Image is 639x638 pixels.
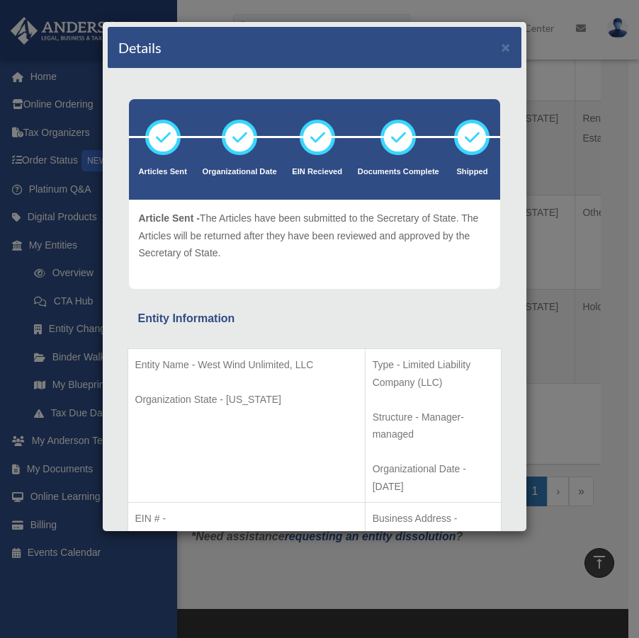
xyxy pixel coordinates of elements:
[139,212,200,224] span: Article Sent -
[138,309,491,329] div: Entity Information
[454,165,490,179] p: Shipped
[139,210,490,262] p: The Articles have been submitted to the Secretary of State. The Articles will be returned after t...
[135,391,358,409] p: Organization State - [US_STATE]
[502,40,511,55] button: ×
[373,460,494,495] p: Organizational Date - [DATE]
[292,165,342,179] p: EIN Recieved
[373,356,494,391] p: Type - Limited Liability Company (LLC)
[135,356,358,374] p: Entity Name - West Wind Unlimited, LLC
[118,38,162,57] h4: Details
[358,165,439,179] p: Documents Complete
[373,510,494,528] p: Business Address -
[139,165,187,179] p: Articles Sent
[373,409,494,443] p: Structure - Manager-managed
[203,165,277,179] p: Organizational Date
[135,510,358,545] p: EIN # - [US_EMPLOYER_IDENTIFICATION_NUMBER]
